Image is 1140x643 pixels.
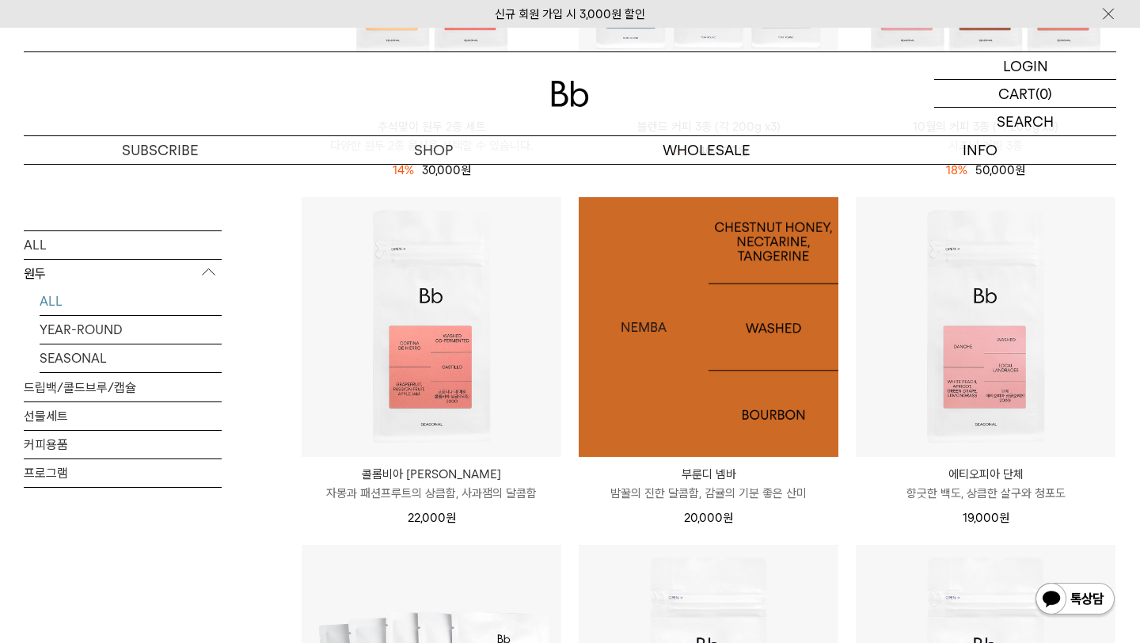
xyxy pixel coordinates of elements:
a: 부룬디 넴바 밤꿀의 진한 달콤함, 감귤의 기분 좋은 산미 [579,465,838,503]
a: 부룬디 넴바 [579,197,838,457]
span: 원 [999,511,1009,525]
a: ALL [24,230,222,258]
a: 콜롬비아 [PERSON_NAME] 자몽과 패션프루트의 상큼함, 사과잼의 달콤함 [302,465,561,503]
a: 프로그램 [24,458,222,486]
div: 18% [946,161,967,180]
p: INFO [843,136,1116,164]
a: ALL [40,287,222,314]
p: 밤꿀의 진한 달콤함, 감귤의 기분 좋은 산미 [579,484,838,503]
span: 30,000 [422,163,471,177]
p: 향긋한 백도, 상큼한 살구와 청포도 [856,484,1115,503]
img: 1000000482_add2_062.jpg [579,197,838,457]
p: LOGIN [1003,52,1048,79]
span: 원 [1015,163,1025,177]
a: SHOP [297,136,570,164]
span: 22,000 [408,511,456,525]
span: 50,000 [975,163,1025,177]
p: WHOLESALE [570,136,843,164]
p: 에티오피아 단체 [856,465,1115,484]
a: 선물세트 [24,401,222,429]
span: 원 [723,511,733,525]
a: 커피용품 [24,430,222,458]
a: 드립백/콜드브루/캡슐 [24,373,222,401]
img: 카카오톡 채널 1:1 채팅 버튼 [1034,581,1116,619]
p: 부룬디 넴바 [579,465,838,484]
a: SEASONAL [40,344,222,371]
span: 20,000 [684,511,733,525]
img: 에티오피아 단체 [856,197,1115,457]
a: YEAR-ROUND [40,315,222,343]
p: SEARCH [997,108,1054,135]
a: 에티오피아 단체 향긋한 백도, 상큼한 살구와 청포도 [856,465,1115,503]
img: 로고 [551,81,589,107]
img: 콜롬비아 코르티나 데 예로 [302,197,561,457]
span: 원 [461,163,471,177]
div: 14% [393,161,414,180]
a: 신규 회원 가입 시 3,000원 할인 [495,7,645,21]
p: CART [998,80,1035,107]
p: 자몽과 패션프루트의 상큼함, 사과잼의 달콤함 [302,484,561,503]
p: 콜롬비아 [PERSON_NAME] [302,465,561,484]
p: (0) [1035,80,1052,107]
span: 원 [446,511,456,525]
a: LOGIN [934,52,1116,80]
p: 원두 [24,259,222,287]
a: SUBSCRIBE [24,136,297,164]
a: CART (0) [934,80,1116,108]
span: 19,000 [963,511,1009,525]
